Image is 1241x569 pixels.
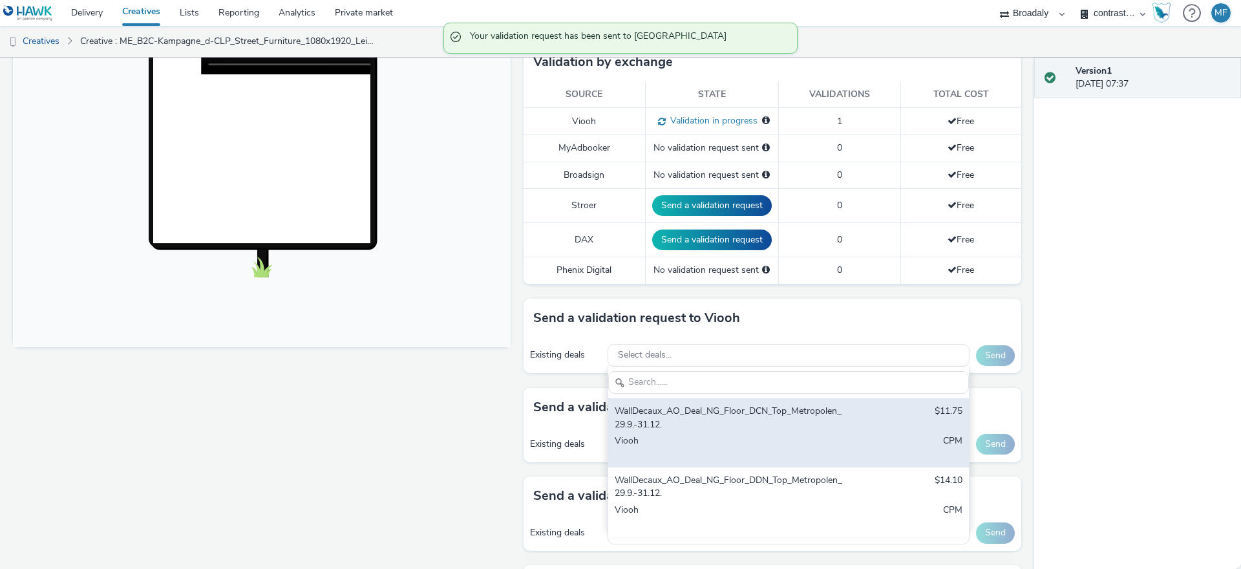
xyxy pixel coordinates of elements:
[524,257,645,284] td: Phenix Digital
[74,26,384,57] a: Creative : ME_B2C-Kampagne_d-CLP_Street_Furniture_1080x1920_Leichte_Animation
[1152,3,1171,23] img: Hawk Academy
[837,142,842,154] span: 0
[837,264,842,276] span: 0
[935,405,962,431] div: $11.75
[948,142,974,154] span: Free
[837,115,842,127] span: 1
[652,142,772,155] div: No validation request sent
[1214,3,1227,23] div: MF
[1152,3,1176,23] a: Hawk Academy
[762,142,770,155] div: Please select a deal below and click on Send to send a validation request to MyAdbooker.
[652,195,772,216] button: Send a validation request
[652,169,772,182] div: No validation request sent
[524,162,645,188] td: Broadsign
[524,223,645,257] td: DAX
[615,405,844,431] div: WallDecaux_AO_Deal_NG_Floor_DCN_Top_Metropolen_29.9.-31.12.
[533,308,740,328] h3: Send a validation request to Viooh
[666,114,758,127] span: Validation in progress
[948,199,974,211] span: Free
[976,345,1015,366] button: Send
[837,233,842,246] span: 0
[943,504,962,530] div: CPM
[652,264,772,277] div: No validation request sent
[837,169,842,181] span: 0
[530,438,601,451] div: Existing deals
[533,486,783,506] h3: Send a validation request to MyAdbooker
[530,526,601,539] div: Existing deals
[615,474,844,500] div: WallDecaux_AO_Deal_NG_Floor_DDN_Top_Metropolen_29.9.-31.12.
[778,81,900,108] th: Validations
[1076,65,1231,91] div: [DATE] 07:37
[900,81,1021,108] th: Total cost
[3,5,53,21] img: undefined Logo
[524,108,645,135] td: Viooh
[943,435,962,461] div: CPM
[652,230,772,250] button: Send a validation request
[524,189,645,223] td: Stroer
[948,233,974,246] span: Free
[645,81,778,108] th: State
[608,371,969,394] input: Search......
[976,522,1015,543] button: Send
[524,81,645,108] th: Source
[618,350,672,361] span: Select deals...
[530,349,601,361] div: Existing deals
[837,199,842,211] span: 0
[1076,65,1112,77] strong: Version 1
[935,474,962,500] div: $14.10
[976,434,1015,455] button: Send
[533,398,767,417] h3: Send a validation request to Broadsign
[762,264,770,277] div: Please select a deal below and click on Send to send a validation request to Phenix Digital.
[615,504,844,530] div: Viooh
[948,264,974,276] span: Free
[948,115,974,127] span: Free
[762,169,770,182] div: Please select a deal below and click on Send to send a validation request to Broadsign.
[524,135,645,162] td: MyAdbooker
[615,435,844,461] div: Viooh
[6,36,19,48] img: dooh
[470,30,784,47] span: Your validation request has been sent to [GEOGRAPHIC_DATA]
[618,528,672,539] span: Select deals...
[948,169,974,181] span: Free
